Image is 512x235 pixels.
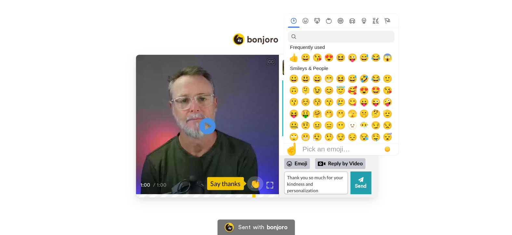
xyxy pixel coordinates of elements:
div: Send Ash a reply. [279,139,376,162]
div: Reply by Video [318,160,325,168]
span: 1:00 [157,181,168,189]
button: 👏 [247,176,263,191]
span: 1:00 [140,181,152,189]
img: Full screen [267,182,273,188]
img: Profile Image [282,60,298,75]
div: CC [267,59,275,65]
span: / [153,181,155,189]
div: Say thanks [207,177,244,190]
div: Reply by Video [315,158,365,169]
button: Send [350,171,371,194]
img: Bonjoro Logo [233,33,278,45]
span: 👏 [247,178,263,189]
textarea: Thank you so much for your kindness and personalization [284,171,348,194]
div: Emoji [284,158,310,169]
